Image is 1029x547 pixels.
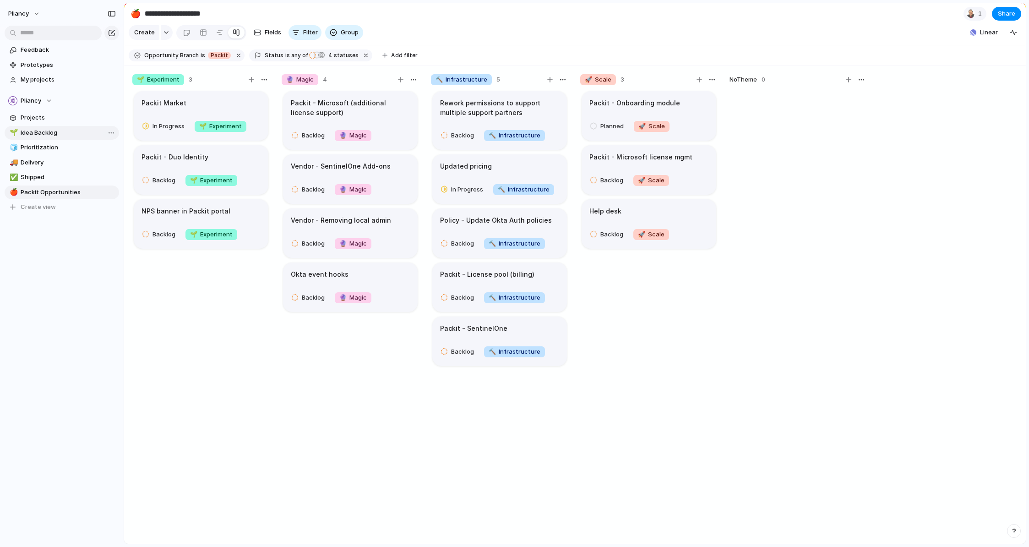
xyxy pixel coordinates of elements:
[286,75,314,84] span: Magic
[21,202,56,212] span: Create view
[137,75,180,84] span: Experiment
[5,186,119,199] a: 🍎Packit Opportunities
[189,75,192,84] span: 3
[289,236,331,251] button: Backlog
[286,76,294,83] span: 🔮
[134,28,155,37] span: Create
[21,113,116,122] span: Projects
[498,185,550,194] span: Infrastructure
[489,347,540,356] span: Infrastructure
[325,25,363,40] button: Group
[142,98,186,108] h1: Packit Market
[998,9,1015,18] span: Share
[585,76,592,83] span: 🚀
[587,173,629,188] button: Backlog
[438,182,489,197] button: In Progress
[339,131,347,139] span: 🔮
[152,176,175,185] span: Backlog
[289,128,331,143] button: Backlog
[199,122,207,130] span: 🌱
[440,215,552,225] h1: Policy - Update Okta Auth policies
[303,28,318,37] span: Filter
[482,290,547,305] button: 🔨Infrastructure
[5,43,119,57] a: Feedback
[21,173,116,182] span: Shipped
[199,50,207,60] button: is
[326,52,334,59] span: 4
[489,239,540,248] span: Infrastructure
[339,239,367,248] span: Magic
[600,122,624,131] span: Planned
[4,6,45,21] button: Pliancy
[8,143,17,152] button: 🧊
[283,263,418,312] div: Okta event hooksBacklog🔮Magic
[638,176,664,185] span: Scale
[134,91,268,141] div: Packit MarketIn Progress🌱Experiment
[211,51,228,60] span: Packit
[5,111,119,125] a: Projects
[992,7,1021,21] button: Share
[289,290,331,305] button: Backlog
[289,182,331,197] button: Backlog
[283,154,418,204] div: Vendor - SentinelOne Add-onsBacklog🔮Magic
[332,128,374,143] button: 🔮Magic
[142,152,208,162] h1: Packit - Duo Identity
[436,75,487,84] span: Infrastructure
[489,294,496,301] span: 🔨
[326,51,359,60] span: statuses
[980,28,998,37] span: Linear
[451,293,474,302] span: Backlog
[152,122,185,131] span: In Progress
[432,208,567,258] div: Policy - Update Okta Auth policiesBacklog🔨Infrastructure
[332,236,374,251] button: 🔮Magic
[482,345,547,359] button: 🔨Infrastructure
[451,185,483,194] span: In Progress
[8,9,29,18] span: Pliancy
[377,49,423,62] button: Add filter
[432,263,567,312] div: Packit - License pool (billing)Backlog🔨Infrastructure
[139,119,191,134] button: In Progress
[489,240,496,247] span: 🔨
[309,50,360,60] button: 4 statuses
[21,143,116,152] span: Prioritization
[638,230,645,238] span: 🚀
[438,128,480,143] button: Backlog
[8,128,17,137] button: 🌱
[489,293,540,302] span: Infrastructure
[638,122,665,131] span: Scale
[302,293,325,302] span: Backlog
[5,156,119,170] div: 🚚Delivery
[432,154,567,204] div: Updated pricingIn Progress🔨Infrastructure
[21,158,116,167] span: Delivery
[291,161,391,171] h1: Vendor - SentinelOne Add-ons
[302,131,325,140] span: Backlog
[21,45,116,55] span: Feedback
[438,345,480,359] button: Backlog
[5,200,119,214] button: Create view
[152,230,175,239] span: Backlog
[489,131,496,139] span: 🔨
[291,215,391,225] h1: Vendor - Removing local admin
[21,60,116,70] span: Prototypes
[451,239,474,248] span: Backlog
[285,51,290,60] span: is
[139,227,181,242] button: Backlog
[283,208,418,258] div: Vendor - Removing local adminBacklog🔮Magic
[5,94,119,108] button: Pliancy
[5,141,119,154] a: 🧊Prioritization
[142,206,230,216] h1: NPS banner in Packit portal
[489,131,540,140] span: Infrastructure
[582,145,716,195] div: Packit - Microsoft license mgmtBacklog🚀Scale
[199,122,242,131] span: Experiment
[341,28,359,37] span: Group
[265,51,283,60] span: Status
[131,7,141,20] div: 🍎
[302,185,325,194] span: Backlog
[631,173,671,188] button: 🚀Scale
[5,126,119,140] a: 🌱Idea Backlog
[5,170,119,184] a: ✅Shipped
[339,240,347,247] span: 🔮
